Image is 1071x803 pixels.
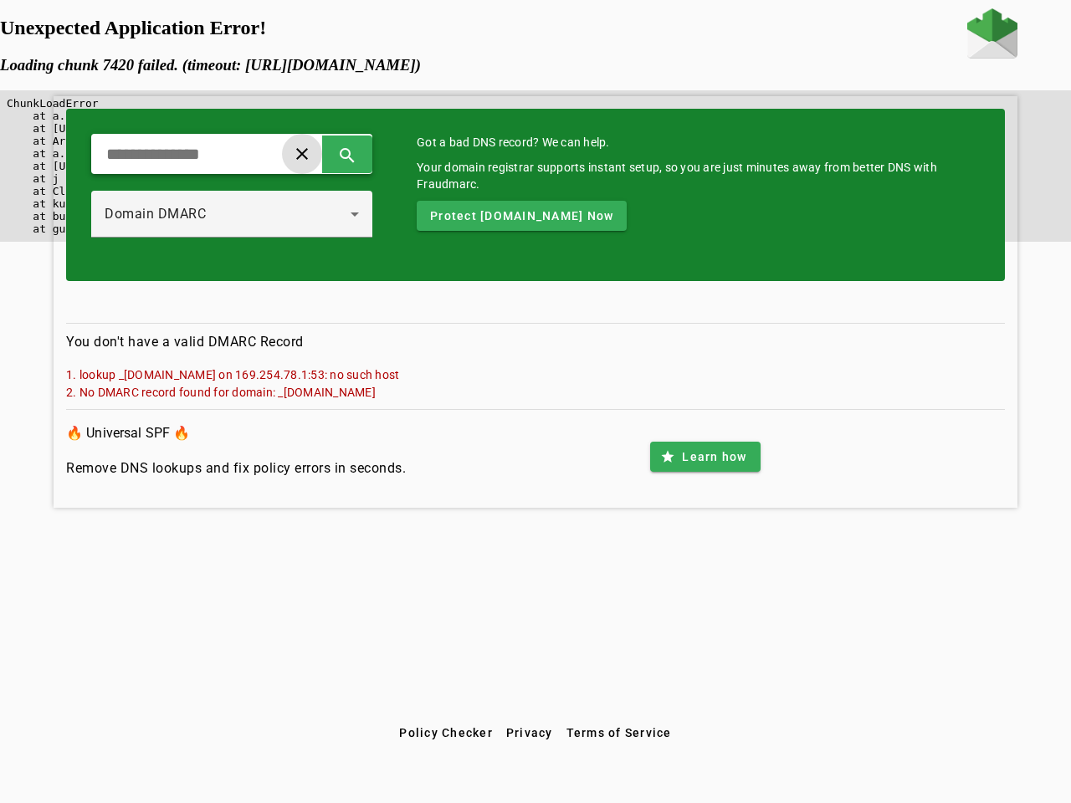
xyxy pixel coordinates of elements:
[392,718,500,748] button: Policy Checker
[967,8,1017,63] a: Home
[417,134,980,151] mat-card-title: Got a bad DNS record? We can help.
[506,726,553,739] span: Privacy
[430,207,613,224] span: Protect [DOMAIN_NAME] Now
[417,201,627,231] button: Protect [DOMAIN_NAME] Now
[66,422,406,445] h3: 🔥 Universal SPF 🔥
[417,159,980,192] div: Your domain registrar supports instant setup, so you are just minutes away from better DNS with F...
[66,458,406,478] h4: Remove DNS lookups and fix policy errors in seconds.
[682,448,746,465] span: Learn how
[967,8,1017,59] img: Fraudmarc Logo
[560,718,679,748] button: Terms of Service
[399,726,493,739] span: Policy Checker
[66,366,1005,383] mat-error: 1. lookup _[DOMAIN_NAME] on 169.254.78.1:53: no such host
[650,442,760,472] button: Learn how
[66,332,1005,352] h4: You don't have a valid DMARC Record
[66,383,1005,401] mat-error: 2. No DMARC record found for domain: _[DOMAIN_NAME]
[566,726,672,739] span: Terms of Service
[500,718,560,748] button: Privacy
[105,206,206,222] span: Domain DMARC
